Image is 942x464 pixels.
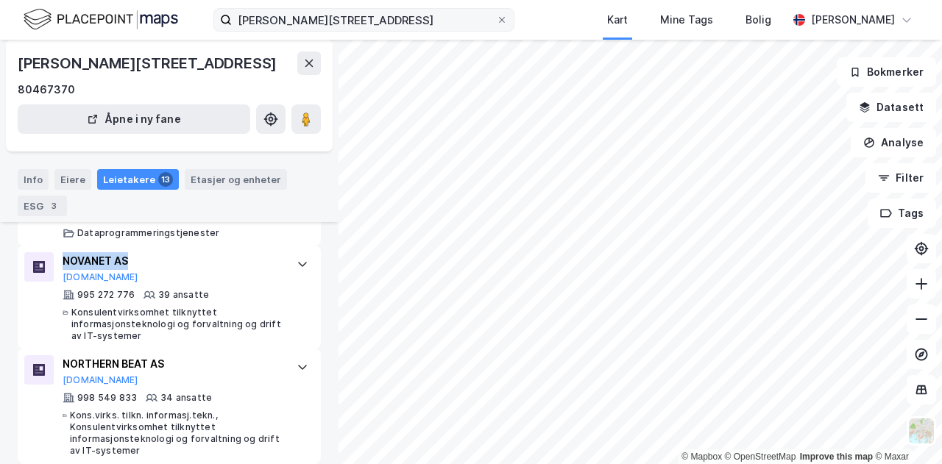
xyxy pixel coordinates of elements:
[63,271,138,283] button: [DOMAIN_NAME]
[77,289,135,301] div: 995 272 776
[846,93,936,122] button: Datasett
[232,9,496,31] input: Søk på adresse, matrikkel, gårdeiere, leietakere eller personer
[800,451,873,462] a: Improve this map
[18,169,49,190] div: Info
[18,104,250,134] button: Åpne i ny fane
[70,410,282,457] div: Kons.virks. tilkn. informasj.tekn., Konsulentvirksomhet tilknyttet informasjonsteknologi og forva...
[77,227,219,239] div: Dataprogrammeringstjenester
[63,252,282,270] div: NOVANET AS
[46,199,61,213] div: 3
[865,163,936,193] button: Filter
[18,81,75,99] div: 80467370
[97,169,179,190] div: Leietakere
[158,289,209,301] div: 39 ansatte
[18,196,67,216] div: ESG
[660,11,713,29] div: Mine Tags
[837,57,936,87] button: Bokmerker
[158,172,173,187] div: 13
[77,392,137,404] div: 998 549 833
[63,374,138,386] button: [DOMAIN_NAME]
[681,451,722,462] a: Mapbox
[811,11,895,29] div: [PERSON_NAME]
[868,199,936,228] button: Tags
[851,128,936,157] button: Analyse
[71,307,282,342] div: Konsulentvirksomhet tilknyttet informasjonsteknologi og forvaltning og drift av IT-systemer
[607,11,628,29] div: Kart
[63,355,282,373] div: NORTHERN BEAT AS
[24,7,178,32] img: logo.f888ab2527a4732fd821a326f86c7f29.svg
[191,173,281,186] div: Etasjer og enheter
[868,393,942,464] iframe: Chat Widget
[18,51,280,75] div: [PERSON_NAME][STREET_ADDRESS]
[746,11,771,29] div: Bolig
[725,451,796,462] a: OpenStreetMap
[54,169,91,190] div: Eiere
[160,392,212,404] div: 34 ansatte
